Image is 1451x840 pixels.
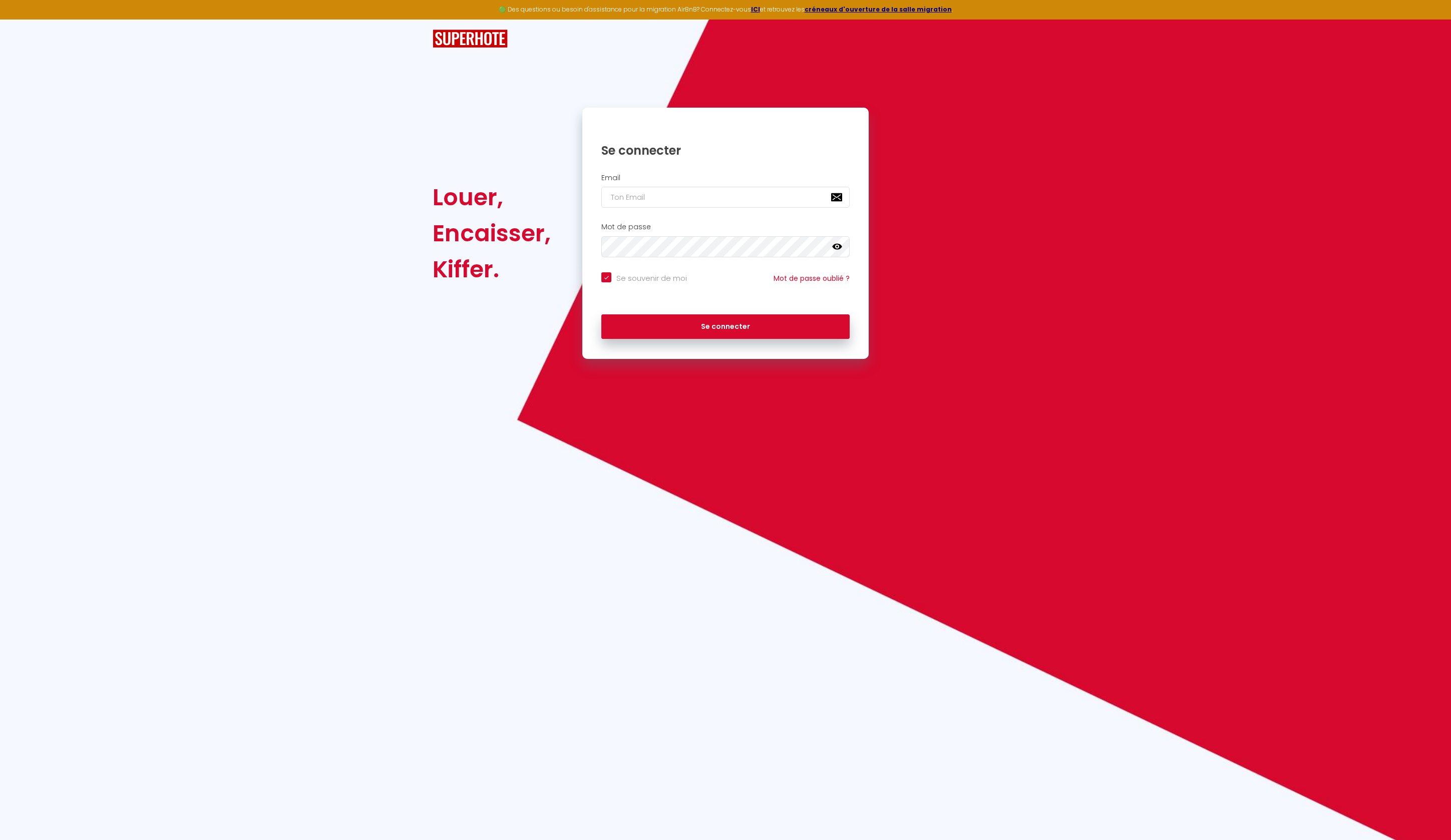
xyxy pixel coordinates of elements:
[433,30,508,48] img: SuperHote logo
[751,5,760,14] a: ICI
[805,5,952,14] a: créneaux d'ouverture de la salle migration
[433,179,551,215] div: Louer,
[433,251,551,287] div: Kiffer.
[601,143,850,158] h1: Se connecter
[433,215,551,251] div: Encaisser,
[601,314,850,339] button: Se connecter
[774,273,850,283] a: Mot de passe oublié ?
[601,223,850,231] h2: Mot de passe
[601,174,850,182] h2: Email
[601,187,850,208] input: Ton Email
